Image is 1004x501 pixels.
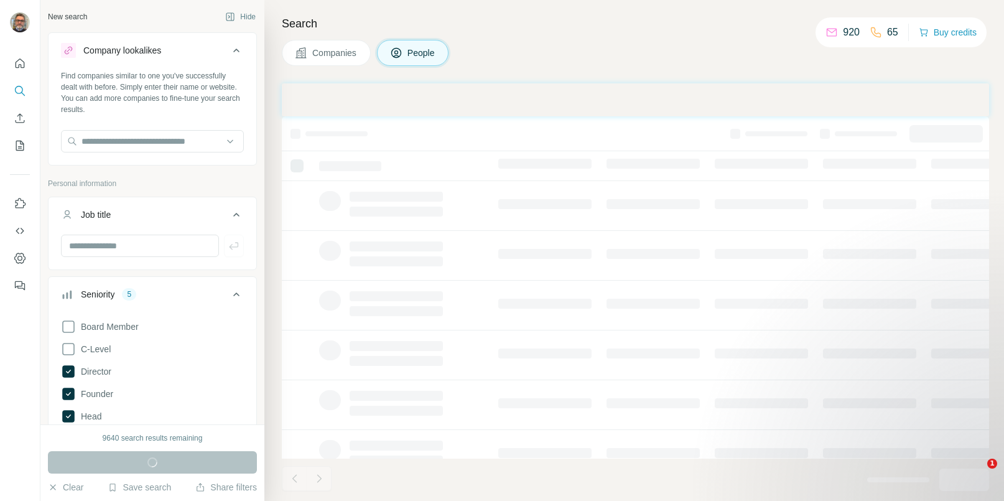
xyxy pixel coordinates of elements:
[10,192,30,215] button: Use Surfe on LinkedIn
[49,200,256,235] button: Job title
[76,410,101,423] span: Head
[312,47,358,59] span: Companies
[76,343,111,355] span: C-Level
[81,288,114,301] div: Seniority
[987,459,997,469] span: 1
[10,107,30,129] button: Enrich CSV
[48,178,257,189] p: Personal information
[122,289,136,300] div: 5
[49,35,256,70] button: Company lookalikes
[282,83,989,116] iframe: Banner
[10,274,30,297] button: Feedback
[407,47,436,59] span: People
[10,247,30,269] button: Dashboard
[10,134,30,157] button: My lists
[962,459,992,489] iframe: Intercom live chat
[843,25,860,40] p: 920
[48,481,83,494] button: Clear
[10,80,30,102] button: Search
[76,365,111,378] span: Director
[76,321,139,333] span: Board Member
[83,44,161,57] div: Company lookalikes
[10,12,30,32] img: Avatar
[103,433,203,444] div: 9640 search results remaining
[61,70,244,115] div: Find companies similar to one you've successfully dealt with before. Simply enter their name or w...
[216,7,264,26] button: Hide
[48,11,87,22] div: New search
[10,220,30,242] button: Use Surfe API
[195,481,257,494] button: Share filters
[887,25,898,40] p: 65
[49,279,256,314] button: Seniority5
[282,15,989,32] h4: Search
[76,388,113,400] span: Founder
[919,24,977,41] button: Buy credits
[81,208,111,221] div: Job title
[10,52,30,75] button: Quick start
[108,481,171,494] button: Save search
